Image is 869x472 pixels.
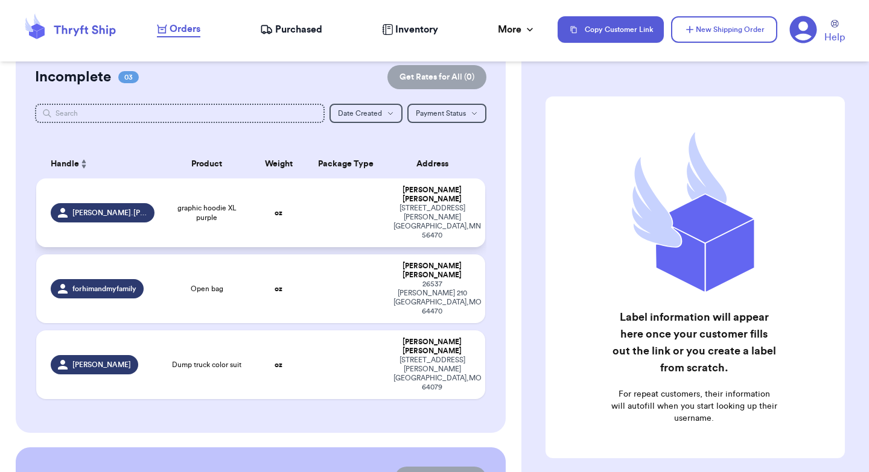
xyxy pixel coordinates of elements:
[275,209,282,216] strong: oz
[118,71,139,83] span: 03
[169,203,244,222] span: graphic hoodie XL purple
[275,22,322,37] span: Purchased
[393,356,471,392] div: [STREET_ADDRESS][PERSON_NAME] [GEOGRAPHIC_DATA] , MO 64079
[498,22,536,37] div: More
[275,285,282,292] strong: oz
[329,104,403,123] button: Date Created
[275,361,282,368] strong: oz
[157,22,200,37] a: Orders
[611,309,777,376] h2: Label information will appear here once your customer fills out the link or you create a label fr...
[393,262,471,280] div: [PERSON_NAME] [PERSON_NAME]
[387,65,486,89] button: Get Rates for All (0)
[35,104,325,123] input: Search
[386,149,485,178] th: Address
[393,280,471,316] div: 26537 [PERSON_NAME] 210 [GEOGRAPHIC_DATA] , MO 64470
[824,30,845,45] span: Help
[72,360,131,370] span: [PERSON_NAME]
[382,22,438,37] a: Inventory
[611,388,777,424] p: For repeat customers, their information will autofill when you start looking up their username.
[35,68,111,87] h2: Incomplete
[170,22,200,36] span: Orders
[393,204,471,240] div: [STREET_ADDRESS][PERSON_NAME] [GEOGRAPHIC_DATA] , MN 56470
[671,16,777,43] button: New Shipping Order
[393,338,471,356] div: [PERSON_NAME] [PERSON_NAME]
[191,284,223,294] span: Open bag
[407,104,486,123] button: Payment Status
[393,186,471,204] div: [PERSON_NAME] [PERSON_NAME]
[395,22,438,37] span: Inventory
[172,360,241,370] span: Dump truck color suit
[162,149,252,178] th: Product
[79,157,89,171] button: Sort ascending
[416,110,466,117] span: Payment Status
[338,110,382,117] span: Date Created
[252,149,305,178] th: Weight
[558,16,664,43] button: Copy Customer Link
[72,208,147,218] span: [PERSON_NAME].[PERSON_NAME].treasures
[260,22,322,37] a: Purchased
[305,149,386,178] th: Package Type
[824,20,845,45] a: Help
[72,284,136,294] span: forhimandmyfamily
[51,158,79,171] span: Handle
